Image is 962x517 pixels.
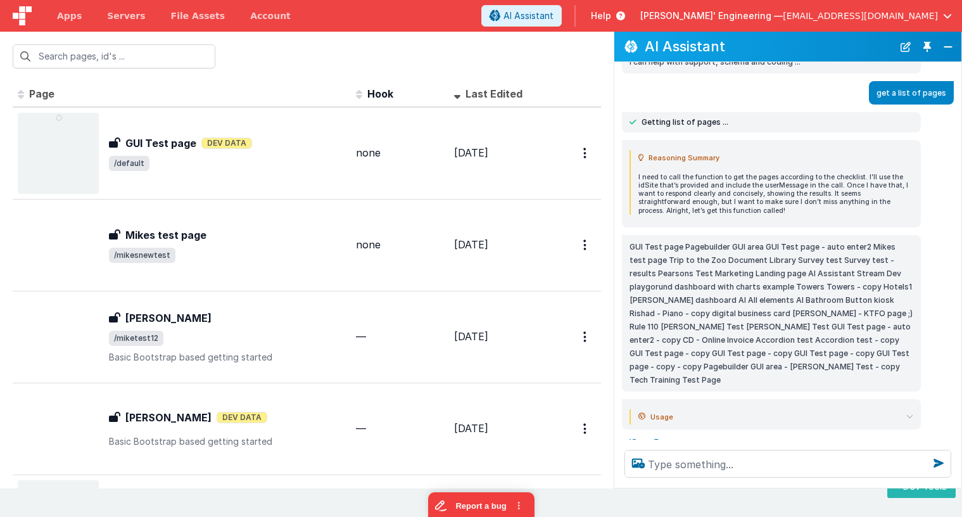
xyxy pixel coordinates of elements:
button: Options [576,416,596,442]
input: Search pages, id's ... [13,44,215,68]
button: Options [576,140,596,166]
button: Toggle Pin [918,38,936,56]
h2: AI Assistant [645,39,893,54]
span: [PERSON_NAME]' Engineering — [640,10,783,22]
div: none [356,238,444,252]
span: — [356,422,366,435]
span: [DATE] [454,330,488,343]
h3: [PERSON_NAME] [125,310,212,326]
span: Apps [57,10,82,22]
span: Dev Data [201,137,252,149]
span: [DATE] [454,238,488,251]
span: Usage [650,409,673,424]
p: I can help with support, schema and coding ... [630,55,913,68]
span: [DATE] [454,422,488,435]
button: Options [576,324,596,350]
div: none [356,146,444,160]
p: I need to call the function to get the pages according to the checklist. I’ll use the idSite that... [638,173,913,215]
span: Getting list of pages ... [642,117,728,127]
span: /miketest12 [109,331,163,346]
span: [DATE] [454,146,488,159]
span: Hook [367,87,393,100]
button: New Chat [897,38,915,56]
button: Close [940,38,956,56]
p: Basic Bootstrap based getting started [109,435,346,448]
p: GUI Test page Pagebuilder GUI area GUI Test page - auto enter2 Mikes test page Trip to the Zoo Do... [630,240,913,386]
span: [EMAIL_ADDRESS][DOMAIN_NAME] [783,10,938,22]
span: AI Assistant [503,10,554,22]
h3: GUI Test page [125,136,196,151]
h3: Mikes test page [125,227,206,243]
span: — [356,330,366,343]
span: File Assets [171,10,225,22]
button: Options [576,232,596,258]
span: Dev Data [217,412,267,423]
p: get a list of pages [877,86,946,99]
span: /default [109,156,149,171]
button: [PERSON_NAME]' Engineering — [EMAIL_ADDRESS][DOMAIN_NAME] [640,10,952,22]
span: Page [29,87,54,100]
summary: Usage [638,409,913,424]
span: Reasoning Summary [649,150,719,165]
span: /mikesnewtest [109,248,175,263]
button: AI Assistant [481,5,562,27]
span: Last Edited [465,87,522,100]
span: Servers [107,10,145,22]
h3: [PERSON_NAME] [125,410,212,425]
p: Basic Bootstrap based getting started [109,351,346,364]
span: Help [591,10,611,22]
